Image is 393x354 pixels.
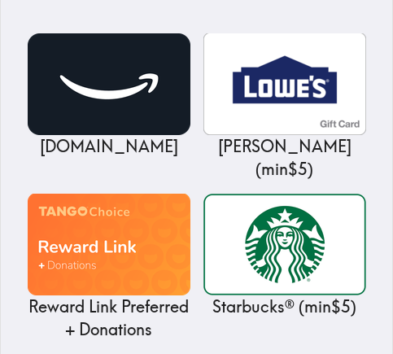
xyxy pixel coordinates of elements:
[28,194,190,295] img: Reward Link Preferred + Donations
[28,295,190,341] p: Reward Link Preferred + Donations
[28,33,190,135] img: Amazon.com
[203,194,366,295] img: Starbucks®
[203,135,366,181] p: [PERSON_NAME] ( min $5 )
[203,33,366,135] img: Lowe's
[28,135,190,158] p: [DOMAIN_NAME]
[203,295,366,318] p: Starbucks® ( min $5 )
[203,194,366,318] a: Starbucks®Starbucks® (min$5)
[28,33,190,158] a: Amazon.com[DOMAIN_NAME]
[203,33,366,181] a: Lowe's[PERSON_NAME] (min$5)
[28,194,190,341] a: Reward Link Preferred + DonationsReward Link Preferred + Donations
